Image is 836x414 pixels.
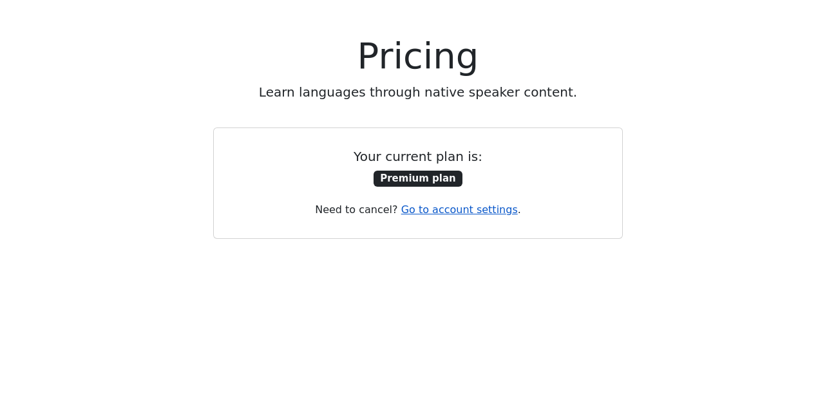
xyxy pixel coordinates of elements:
h5: Your current plan is: [234,149,602,164]
a: Go to account settings [401,203,518,216]
h1: Pricing [171,34,665,77]
p: Learn languages through native speaker content. [171,82,665,102]
div: Need to cancel? . [234,192,602,218]
span: Premium plan [374,171,462,187]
